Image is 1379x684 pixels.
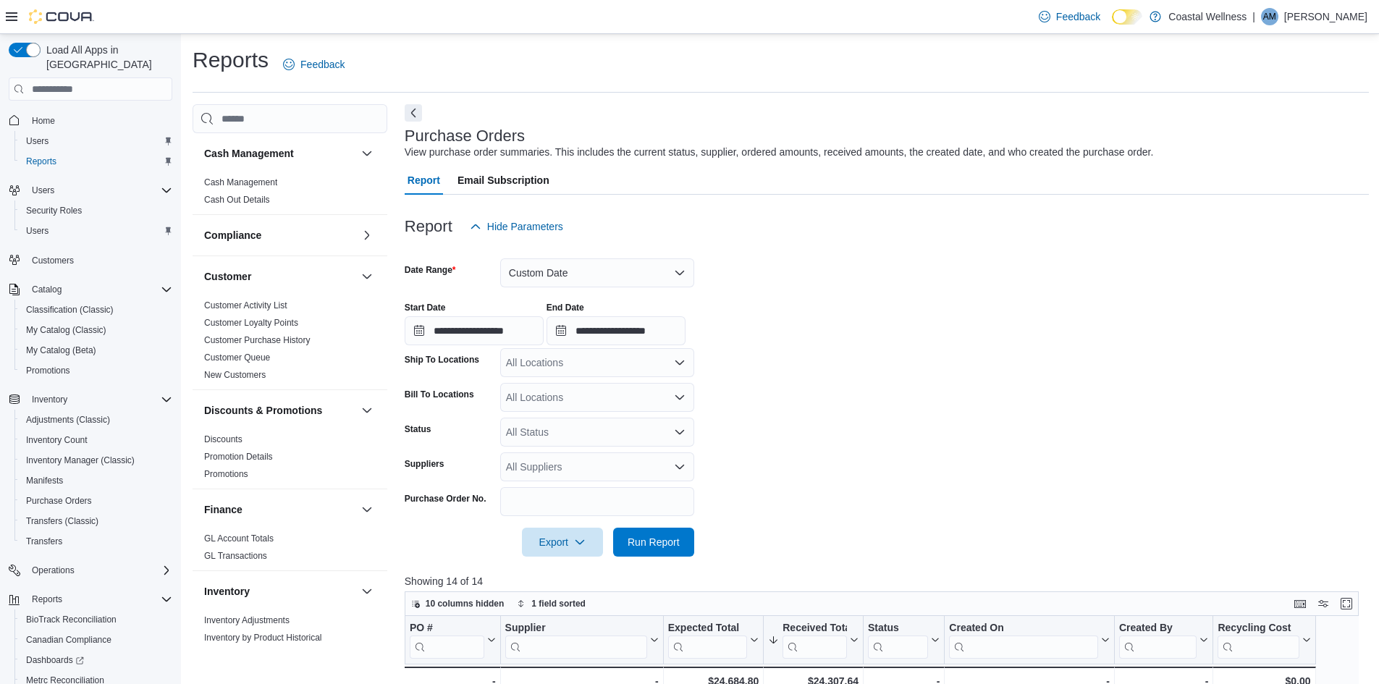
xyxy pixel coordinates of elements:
[511,595,591,612] button: 1 field sorted
[193,297,387,389] div: Customer
[405,423,431,435] label: Status
[20,651,90,669] a: Dashboards
[1291,595,1309,612] button: Keyboard shortcuts
[29,9,94,24] img: Cova
[20,301,172,318] span: Classification (Classic)
[204,551,267,561] a: GL Transactions
[426,598,505,609] span: 10 columns hidden
[32,115,55,127] span: Home
[505,622,646,659] div: Supplier
[20,222,172,240] span: Users
[204,615,290,626] span: Inventory Adjustments
[14,450,178,470] button: Inventory Manager (Classic)
[193,530,387,570] div: Finance
[20,512,104,530] a: Transfers (Classic)
[14,430,178,450] button: Inventory Count
[204,146,294,161] h3: Cash Management
[358,227,376,244] button: Compliance
[26,156,56,167] span: Reports
[949,622,1110,659] button: Created On
[405,354,479,366] label: Ship To Locations
[405,302,446,313] label: Start Date
[26,251,172,269] span: Customers
[1218,622,1299,659] div: Recycling Cost
[204,228,261,242] h3: Compliance
[3,250,178,271] button: Customers
[20,132,54,150] a: Users
[667,622,759,659] button: Expected Total
[204,468,248,480] span: Promotions
[674,426,686,438] button: Open list of options
[204,195,270,205] a: Cash Out Details
[26,304,114,316] span: Classification (Classic)
[20,533,68,550] a: Transfers
[500,258,694,287] button: Custom Date
[410,622,484,636] div: PO #
[26,475,63,486] span: Manifests
[193,46,269,75] h1: Reports
[204,632,322,643] span: Inventory by Product Historical
[613,528,694,557] button: Run Report
[531,528,594,557] span: Export
[505,622,646,636] div: Supplier
[20,301,119,318] a: Classification (Classic)
[405,264,456,276] label: Date Range
[20,342,102,359] a: My Catalog (Beta)
[193,174,387,214] div: Cash Management
[204,352,270,363] span: Customer Queue
[358,402,376,419] button: Discounts & Promotions
[204,533,274,544] span: GL Account Totals
[26,591,172,608] span: Reports
[522,528,603,557] button: Export
[667,622,747,659] div: Expected Total
[14,511,178,531] button: Transfers (Classic)
[26,182,172,199] span: Users
[20,153,172,170] span: Reports
[26,112,61,130] a: Home
[26,252,80,269] a: Customers
[868,622,940,659] button: Status
[204,228,355,242] button: Compliance
[14,151,178,172] button: Reports
[20,452,140,469] a: Inventory Manager (Classic)
[26,562,172,579] span: Operations
[1168,8,1247,25] p: Coastal Wellness
[3,109,178,130] button: Home
[32,185,54,196] span: Users
[14,360,178,381] button: Promotions
[20,492,98,510] a: Purchase Orders
[26,562,80,579] button: Operations
[300,57,345,72] span: Feedback
[26,111,172,129] span: Home
[358,501,376,518] button: Finance
[32,394,67,405] span: Inventory
[204,403,355,418] button: Discounts & Promotions
[3,279,178,300] button: Catalog
[14,300,178,320] button: Classification (Classic)
[3,589,178,609] button: Reports
[20,631,172,649] span: Canadian Compliance
[1315,595,1332,612] button: Display options
[204,269,355,284] button: Customer
[41,43,172,72] span: Load All Apps in [GEOGRAPHIC_DATA]
[405,574,1369,588] p: Showing 14 of 14
[1261,8,1278,25] div: Amie McCabe
[20,512,172,530] span: Transfers (Classic)
[1263,8,1276,25] span: AM
[204,369,266,381] span: New Customers
[204,335,311,345] a: Customer Purchase History
[405,316,544,345] input: Press the down key to open a popover containing a calendar.
[20,611,172,628] span: BioTrack Reconciliation
[204,434,243,445] span: Discounts
[204,502,355,517] button: Finance
[204,269,251,284] h3: Customer
[26,281,172,298] span: Catalog
[3,389,178,410] button: Inventory
[868,622,928,636] div: Status
[3,180,178,200] button: Users
[674,392,686,403] button: Open list of options
[405,389,474,400] label: Bill To Locations
[768,622,859,659] button: Received Total
[20,631,117,649] a: Canadian Compliance
[20,362,172,379] span: Promotions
